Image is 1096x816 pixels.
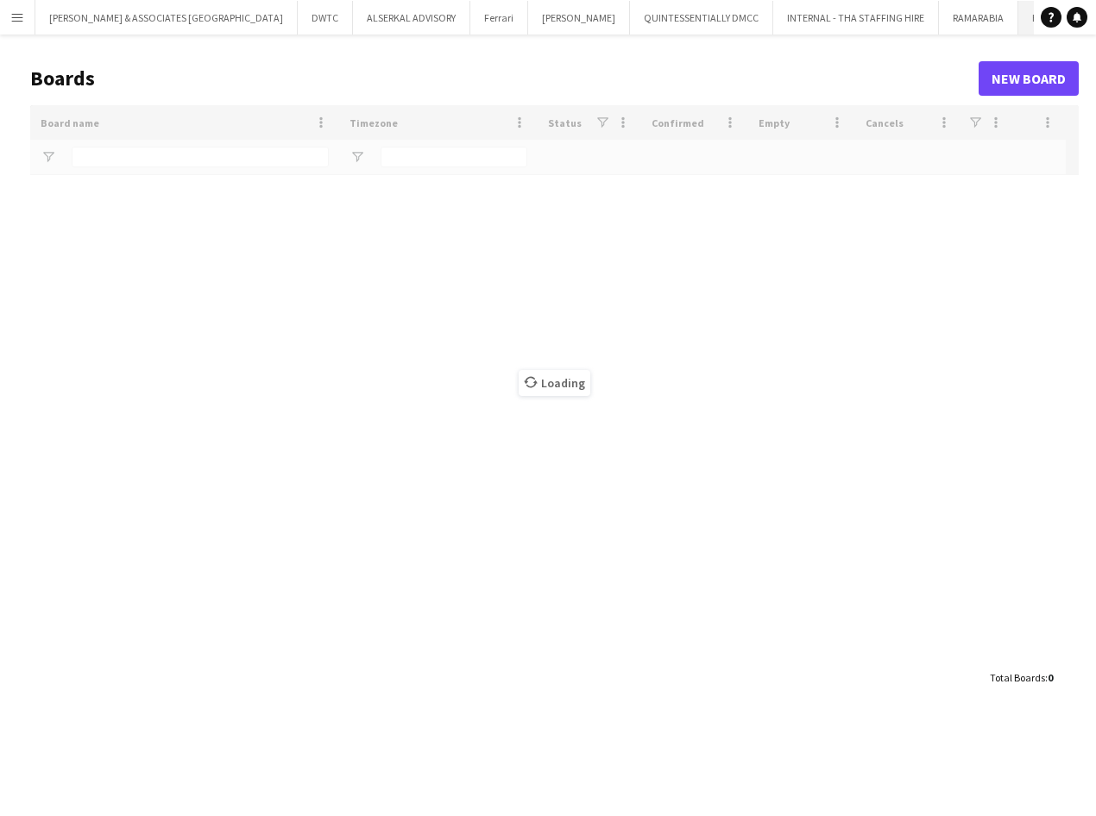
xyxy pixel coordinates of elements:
div: : [990,661,1053,694]
span: 0 [1048,671,1053,684]
button: ALSERKAL ADVISORY [353,1,470,35]
button: QUINTESSENTIALLY DMCC [630,1,773,35]
button: HQWS [1018,1,1074,35]
button: [PERSON_NAME] [528,1,630,35]
span: Total Boards [990,671,1045,684]
button: Ferrari [470,1,528,35]
button: DWTC [298,1,353,35]
a: New Board [979,61,1079,96]
button: [PERSON_NAME] & ASSOCIATES [GEOGRAPHIC_DATA] [35,1,298,35]
button: RAMARABIA [939,1,1018,35]
button: INTERNAL - THA STAFFING HIRE [773,1,939,35]
span: Loading [519,370,590,396]
h1: Boards [30,66,979,91]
